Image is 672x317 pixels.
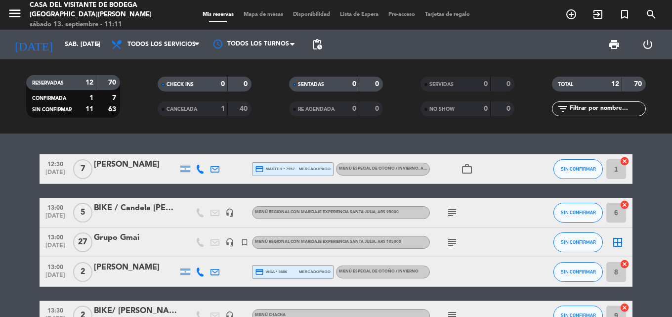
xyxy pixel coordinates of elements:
[557,103,569,115] i: filter_list
[7,34,60,55] i: [DATE]
[221,81,225,88] strong: 0
[239,12,288,17] span: Mapa de mesas
[339,270,419,273] span: Menú especial de otoño / invierno
[298,107,335,112] span: RE AGENDADA
[553,203,603,223] button: SIN CONFIRMAR
[553,232,603,252] button: SIN CONFIRMAR
[7,6,22,24] button: menu
[561,210,596,215] span: SIN CONFIRMAR
[619,8,630,20] i: turned_in_not
[642,39,654,50] i: power_settings_new
[73,262,92,282] span: 2
[420,12,475,17] span: Tarjetas de regalo
[43,261,68,272] span: 13:00
[383,12,420,17] span: Pre-acceso
[419,167,443,171] span: , ARS 58.000
[352,105,356,112] strong: 0
[335,12,383,17] span: Lista de Espera
[73,159,92,179] span: 7
[376,210,399,214] span: , ARS 95000
[43,304,68,316] span: 13:30
[553,262,603,282] button: SIN CONFIRMAR
[634,81,644,88] strong: 70
[32,107,72,112] span: SIN CONFIRMAR
[553,159,603,179] button: SIN CONFIRMAR
[7,6,22,21] i: menu
[108,79,118,86] strong: 70
[561,166,596,172] span: SIN CONFIRMAR
[89,94,93,101] strong: 1
[255,268,287,276] span: visa * 5686
[43,242,68,254] span: [DATE]
[30,20,161,30] div: sábado 13. septiembre - 11:11
[506,105,512,112] strong: 0
[612,236,624,248] i: border_all
[255,165,295,174] span: master * 7957
[112,94,118,101] strong: 7
[240,238,249,247] i: turned_in_not
[43,231,68,242] span: 13:00
[446,236,458,248] i: subject
[506,81,512,88] strong: 0
[620,156,630,166] i: cancel
[221,105,225,112] strong: 1
[561,239,596,245] span: SIN CONFIRMAR
[108,106,118,113] strong: 63
[429,82,454,87] span: SERVIDAS
[255,240,401,244] span: Menú Regional con maridaje Experiencia Santa Julia
[198,12,239,17] span: Mis reservas
[43,169,68,181] span: [DATE]
[299,269,331,275] span: mercadopago
[255,268,264,276] i: credit_card
[375,81,381,88] strong: 0
[645,8,657,20] i: search
[255,210,399,214] span: Menú Regional con maridaje Experiencia Santa Julia
[461,163,473,175] i: work_outline
[94,158,178,171] div: [PERSON_NAME]
[92,39,104,50] i: arrow_drop_down
[32,81,64,86] span: RESERVADAS
[299,166,331,172] span: mercadopago
[620,259,630,269] i: cancel
[311,39,323,50] span: pending_actions
[592,8,604,20] i: exit_to_app
[94,202,178,215] div: BIKE / Candela [PERSON_NAME]
[225,208,234,217] i: headset_mic
[43,158,68,169] span: 12:30
[167,107,197,112] span: CANCELADA
[167,82,194,87] span: CHECK INS
[484,105,488,112] strong: 0
[43,201,68,213] span: 13:00
[94,261,178,274] div: [PERSON_NAME]
[608,39,620,50] span: print
[94,231,178,244] div: Grupo Gmai
[611,81,619,88] strong: 12
[225,238,234,247] i: headset_mic
[339,167,443,171] span: Menú especial de otoño / invierno
[43,213,68,224] span: [DATE]
[30,0,161,20] div: Casa del Visitante de Bodega [GEOGRAPHIC_DATA][PERSON_NAME]
[298,82,324,87] span: SENTADAS
[32,96,66,101] span: CONFIRMADA
[429,107,455,112] span: NO SHOW
[620,303,630,313] i: cancel
[127,41,196,48] span: Todos los servicios
[376,240,401,244] span: , ARS 105000
[446,207,458,219] i: subject
[631,30,665,59] div: LOG OUT
[565,8,577,20] i: add_circle_outline
[240,105,250,112] strong: 40
[375,105,381,112] strong: 0
[620,200,630,210] i: cancel
[561,269,596,274] span: SIN CONFIRMAR
[85,106,93,113] strong: 11
[85,79,93,86] strong: 12
[569,103,645,114] input: Filtrar por nombre...
[255,313,286,317] span: Menú CHACHA
[558,82,573,87] span: TOTAL
[244,81,250,88] strong: 0
[73,203,92,223] span: 5
[73,232,92,252] span: 27
[255,165,264,174] i: credit_card
[484,81,488,88] strong: 0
